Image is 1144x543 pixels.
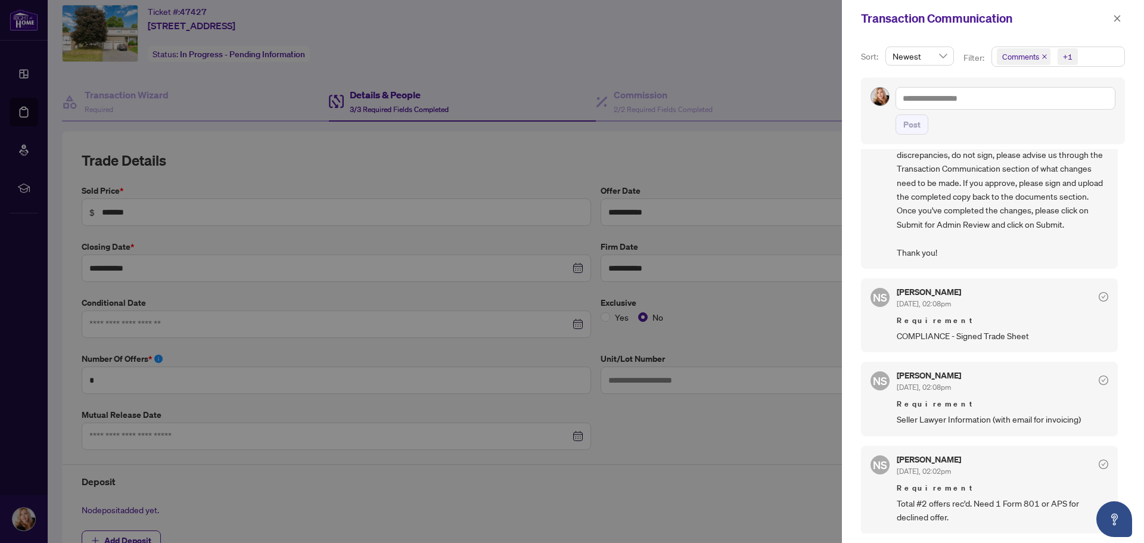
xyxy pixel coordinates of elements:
button: Open asap [1096,501,1132,537]
span: check-circle [1099,376,1108,385]
p: Filter: [963,51,986,64]
h5: [PERSON_NAME] [897,455,961,464]
span: Requirement [897,398,1108,410]
span: COMPLIANCE - Signed Trade Sheet [897,329,1108,343]
div: Transaction Communication [861,10,1109,27]
span: Hi [PERSON_NAME], Your trade sheet has been uploaded to the documents section, kindly download an... [897,92,1108,259]
span: NS [873,373,887,389]
img: Profile Icon [871,88,889,106]
span: Newest [893,47,947,65]
div: +1 [1063,51,1072,63]
h5: [PERSON_NAME] [897,371,961,380]
span: Total #2 offers rec'd. Need 1 Form 801 or APS for declined offer. [897,497,1108,525]
span: [DATE], 02:08pm [897,383,951,392]
span: Requirement [897,482,1108,494]
span: check-circle [1099,460,1108,469]
span: close [1042,54,1047,60]
span: [DATE], 02:08pm [897,299,951,308]
p: Sort: [861,50,881,63]
span: Seller Lawyer Information (with email for invoicing) [897,412,1108,426]
h5: [PERSON_NAME] [897,288,961,296]
span: Requirement [897,315,1108,327]
span: NS [873,289,887,306]
button: Post [896,114,928,135]
span: NS [873,457,887,473]
span: Comments [997,48,1050,65]
span: check-circle [1099,292,1108,302]
span: Comments [1002,51,1039,63]
span: close [1113,14,1121,23]
span: [DATE], 02:02pm [897,467,951,476]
